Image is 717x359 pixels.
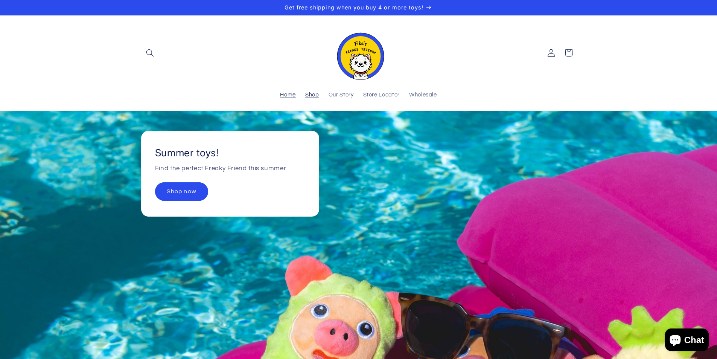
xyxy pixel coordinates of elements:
[324,87,358,104] a: Our Story
[332,26,385,80] img: Fika's Freaky Friends
[276,87,301,104] a: Home
[285,4,423,11] span: Get free shipping when you buy 4 or more toys!
[409,92,437,99] span: Wholesale
[155,163,286,175] p: Find the perfect Freaky Friend this summer
[404,87,441,104] a: Wholesale
[155,182,208,201] a: Shop now
[305,92,319,99] span: Shop
[155,147,219,159] h2: Summer toys!
[358,87,404,104] a: Store Locator
[663,328,711,353] inbox-online-store-chat: Shopify online store chat
[329,23,388,83] a: Fika's Freaky Friends
[141,44,158,61] summary: Search
[329,92,354,99] span: Our Story
[363,92,400,99] span: Store Locator
[280,92,296,99] span: Home
[300,87,324,104] a: Shop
